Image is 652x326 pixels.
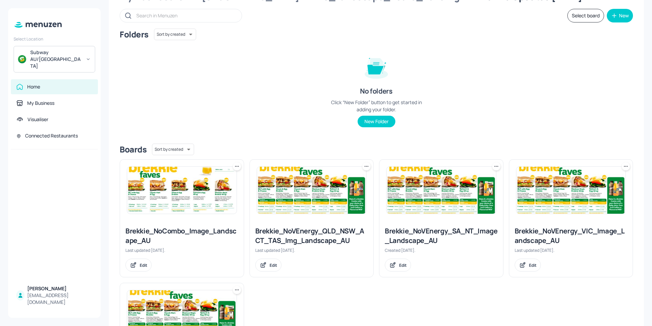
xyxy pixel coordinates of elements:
[567,9,604,22] button: Select board
[270,262,277,268] div: Edit
[136,11,235,20] input: Search in Menuzen
[125,226,238,245] div: Brekkie_NoCombo_Image_Landscape_AU
[515,226,628,245] div: Brekkie_NoVEnergy_VIC_Image_Landscape_AU
[120,29,149,40] div: Folders
[385,226,498,245] div: Brekkie_NoVEnergy_SA_NT_Image_Landscape_AU
[399,262,407,268] div: Edit
[152,143,194,156] div: Sort by created
[14,36,95,42] div: Select Location
[28,116,48,123] div: Visualiser
[387,167,496,214] img: 2025-06-24-17507254710308ve5chaiss.jpeg
[140,262,147,268] div: Edit
[515,247,628,253] div: Last updated [DATE].
[27,292,92,306] div: [EMAIL_ADDRESS][DOMAIN_NAME]
[516,167,626,214] img: 2025-08-01-1754007645415z3x3chnrg6k.jpeg
[154,28,196,41] div: Sort by created
[255,247,368,253] div: Last updated [DATE].
[257,167,366,214] img: 2025-06-24-1750729297241sgjzsc5mru.jpeg
[25,132,78,139] div: Connected Restaurants
[529,262,536,268] div: Edit
[30,49,82,69] div: Subway AU/[GEOGRAPHIC_DATA]
[127,167,237,214] img: 2025-07-02-1751421963806i8zqhvmhweg.jpeg
[125,247,238,253] div: Last updated [DATE].
[385,247,498,253] div: Created [DATE].
[27,100,54,107] div: My Business
[255,226,368,245] div: Brekkie_NoVEnergy_QLD_NSW_ACT_TAS_Img_Landscape_AU
[360,86,392,96] div: No folders
[120,144,147,155] div: Boards
[619,13,629,18] div: New
[325,99,427,113] div: Click “New Folder” button to get started in adding your folder.
[27,83,40,90] div: Home
[358,116,395,127] button: New Folder
[18,55,26,63] img: avatar
[359,50,393,84] img: folder-empty
[607,9,633,22] button: New
[27,285,92,292] div: [PERSON_NAME]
